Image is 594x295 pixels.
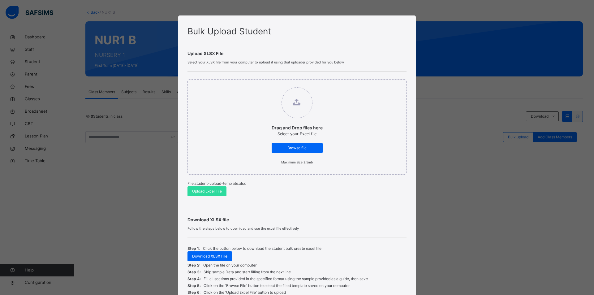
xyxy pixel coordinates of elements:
[276,145,318,151] span: Browse file
[278,132,316,136] span: Select your Excel file
[204,269,291,275] p: Skip sample Data and start filling from the next line
[204,276,368,282] p: Fill all sections provided in the specified format using the sample provided as a guide, then save
[281,160,313,164] small: Maximum size 2.5mb
[187,283,200,288] span: Step 5:
[187,50,407,57] span: Upload XLSX File
[187,276,200,282] span: Step 4:
[187,26,271,37] span: Bulk Upload Student
[187,246,200,251] span: Step 1:
[187,226,407,231] span: Follow the steps below to download and use the excel file effectively
[203,262,256,268] p: Open the file on your computer
[187,216,407,223] span: Download XLSX file
[187,60,407,65] span: Select your XLSX file from your computer to upload it using that uploader provided for you below
[192,254,227,259] span: Download XLSX File
[187,181,407,186] p: File: student-upload-template.xlsx
[187,269,200,275] span: Step 3:
[204,283,350,288] p: Click on the 'Browse File' button to select the filled template saved on your computer
[203,246,321,251] p: Click the button below to download the student bulk create excel file
[272,124,323,131] p: Drag and Drop files here
[192,189,222,194] span: Upload Excel File
[187,262,200,268] span: Step 2:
